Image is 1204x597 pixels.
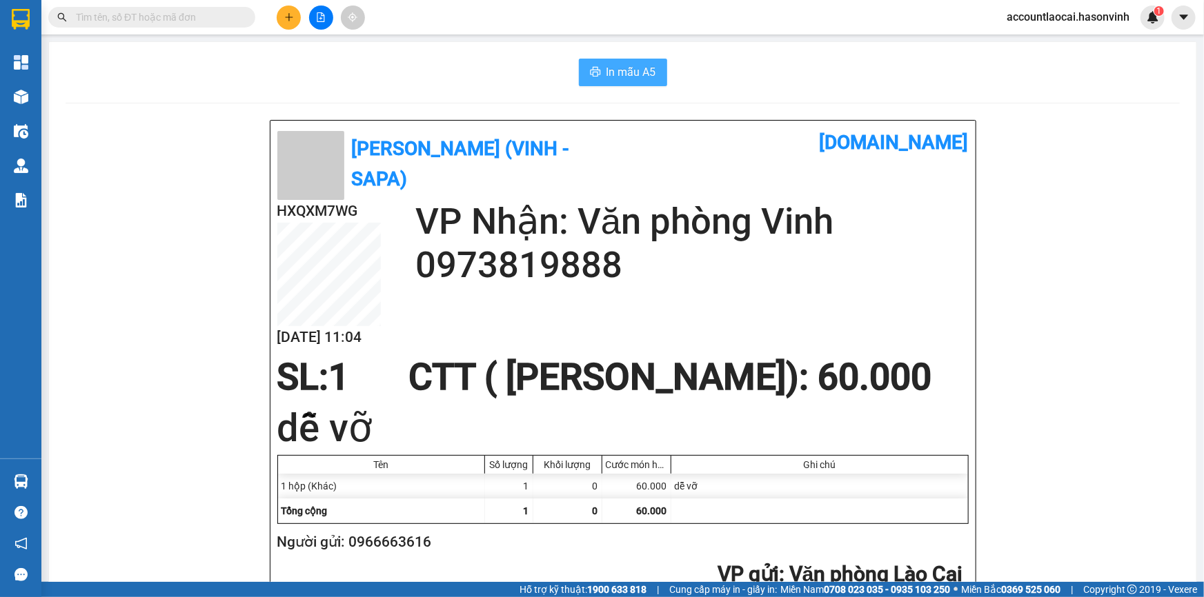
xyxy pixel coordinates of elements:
[14,193,28,208] img: solution-icon
[72,80,255,175] h1: Giao dọc đường
[14,159,28,173] img: warehouse-icon
[415,243,969,287] h2: 0973819888
[14,474,28,489] img: warehouse-icon
[606,459,667,470] div: Cước món hàng
[954,587,958,592] span: ⚪️
[415,200,969,243] h2: VP Nhận: Văn phòng Vinh
[1154,6,1164,16] sup: 1
[675,459,965,470] div: Ghi chú
[606,63,656,81] span: In mẫu A5
[669,582,777,597] span: Cung cấp máy in - giấy in:
[282,505,328,516] span: Tổng cộng
[14,568,28,581] span: message
[1147,11,1159,23] img: icon-new-feature
[718,562,779,586] span: VP gửi
[1071,582,1073,597] span: |
[282,459,481,470] div: Tên
[533,474,602,498] div: 0
[537,459,598,470] div: Khối lượng
[341,6,365,30] button: aim
[329,356,350,398] span: 1
[1172,6,1196,30] button: caret-down
[996,8,1141,26] span: accountlaocai.hasonvinh
[671,474,968,498] div: dễ vỡ
[14,124,28,139] img: warehouse-icon
[780,582,950,597] span: Miền Nam
[579,59,667,86] button: printerIn mẫu A5
[277,326,381,349] h2: [DATE] 11:04
[58,17,207,70] b: [PERSON_NAME] (Vinh - Sapa)
[277,356,329,398] span: SL:
[593,505,598,516] span: 0
[520,582,647,597] span: Hỗ trợ kỹ thuật:
[284,12,294,22] span: plus
[400,356,940,398] div: CTT ( [PERSON_NAME]) : 60.000
[587,584,647,595] strong: 1900 633 818
[14,537,28,550] span: notification
[820,131,969,154] b: [DOMAIN_NAME]
[1156,6,1161,16] span: 1
[485,474,533,498] div: 1
[8,80,111,103] h2: 3SQI8CA2
[277,401,969,455] h1: dễ vỡ
[277,200,381,223] h2: HXQXM7WG
[14,506,28,519] span: question-circle
[637,505,667,516] span: 60.000
[602,474,671,498] div: 60.000
[277,6,301,30] button: plus
[1178,11,1190,23] span: caret-down
[348,12,357,22] span: aim
[57,12,67,22] span: search
[12,9,30,30] img: logo-vxr
[184,11,333,34] b: [DOMAIN_NAME]
[657,582,659,597] span: |
[824,584,950,595] strong: 0708 023 035 - 0935 103 250
[277,531,963,554] h2: Người gửi: 0966663616
[278,474,485,498] div: 1 hộp (Khác)
[590,66,601,79] span: printer
[524,505,529,516] span: 1
[14,90,28,104] img: warehouse-icon
[488,459,529,470] div: Số lượng
[1127,585,1137,594] span: copyright
[14,55,28,70] img: dashboard-icon
[76,10,239,25] input: Tìm tên, số ĐT hoặc mã đơn
[309,6,333,30] button: file-add
[351,137,569,190] b: [PERSON_NAME] (Vinh - Sapa)
[316,12,326,22] span: file-add
[961,582,1060,597] span: Miền Bắc
[277,560,963,589] h2: : Văn phòng Lào Cai
[1001,584,1060,595] strong: 0369 525 060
